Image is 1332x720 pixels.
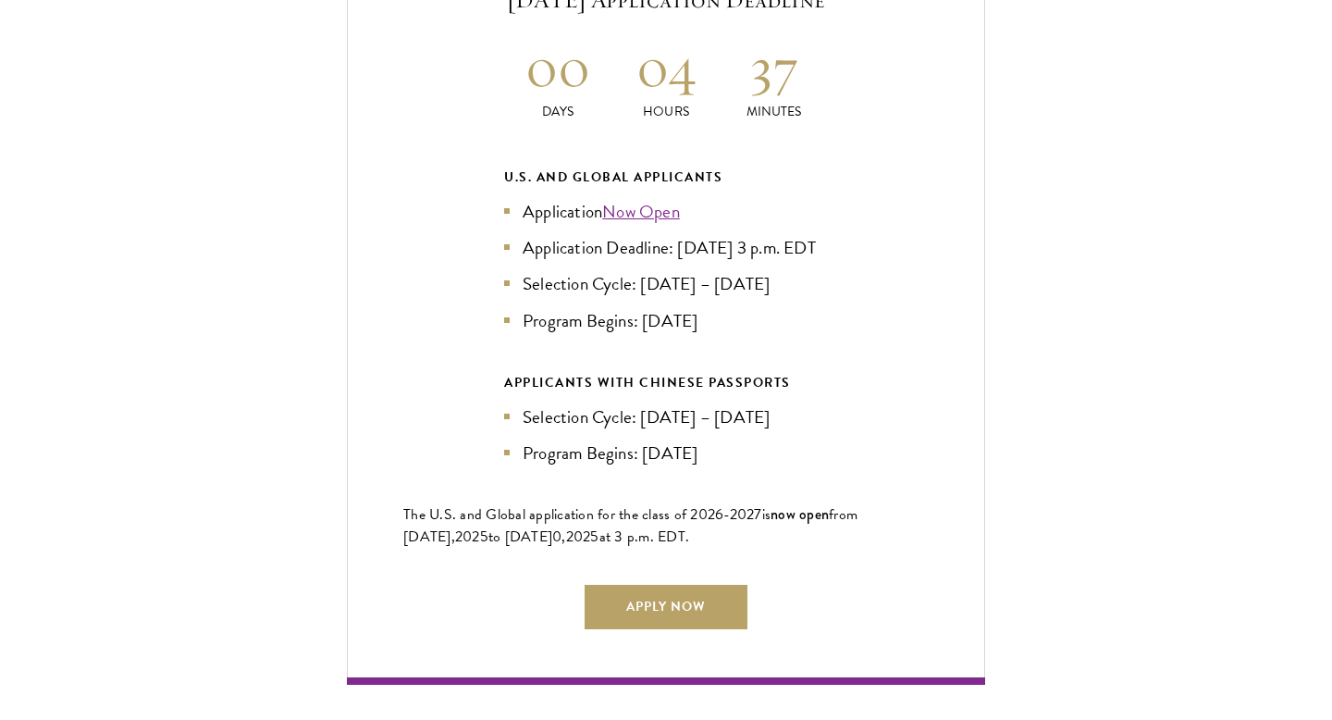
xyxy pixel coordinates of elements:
[488,526,552,548] span: to [DATE]
[480,526,488,548] span: 5
[504,198,828,225] li: Application
[504,371,828,394] div: APPLICANTS WITH CHINESE PASSPORTS
[754,503,761,526] span: 7
[590,526,598,548] span: 5
[504,166,828,189] div: U.S. and Global Applicants
[504,234,828,261] li: Application Deadline: [DATE] 3 p.m. EDT
[599,526,690,548] span: at 3 p.m. EDT.
[771,503,829,525] span: now open
[504,403,828,430] li: Selection Cycle: [DATE] – [DATE]
[504,270,828,297] li: Selection Cycle: [DATE] – [DATE]
[602,198,680,225] a: Now Open
[762,503,771,526] span: is
[504,440,828,466] li: Program Begins: [DATE]
[566,526,591,548] span: 202
[720,32,828,102] h2: 37
[455,526,480,548] span: 202
[504,32,612,102] h2: 00
[504,307,828,334] li: Program Begins: [DATE]
[612,102,721,121] p: Hours
[723,503,754,526] span: -202
[403,503,715,526] span: The U.S. and Global application for the class of 202
[612,32,721,102] h2: 04
[715,503,723,526] span: 6
[403,503,857,548] span: from [DATE],
[585,585,747,629] a: Apply Now
[504,102,612,121] p: Days
[561,526,565,548] span: ,
[720,102,828,121] p: Minutes
[552,526,561,548] span: 0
